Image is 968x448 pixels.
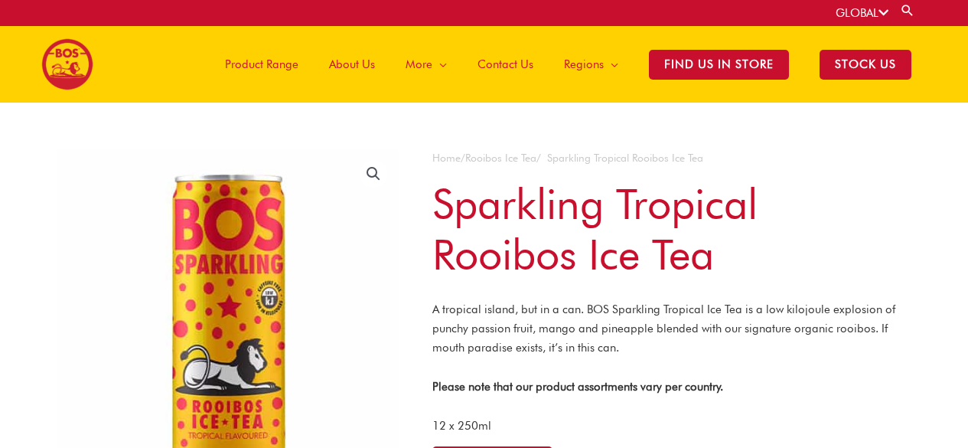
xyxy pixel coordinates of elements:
a: Product Range [210,26,314,103]
span: Find Us in Store [649,50,789,80]
a: Contact Us [462,26,549,103]
span: Product Range [225,41,298,87]
span: Regions [564,41,604,87]
a: Regions [549,26,634,103]
a: About Us [314,26,390,103]
span: Contact Us [477,41,533,87]
p: 12 x 250ml [432,417,911,436]
a: Home [432,152,461,164]
p: A tropical island, but in a can. BOS Sparkling Tropical Ice Tea is a low kilojoule explosion of p... [432,300,911,357]
nav: Site Navigation [198,26,927,103]
img: BOS logo finals-200px [41,38,93,90]
a: View full-screen image gallery [360,160,387,188]
a: Search button [900,3,915,18]
a: Rooibos Ice Tea [465,152,536,164]
span: More [406,41,432,87]
nav: Breadcrumb [432,149,911,168]
a: Find Us in Store [634,26,804,103]
strong: Please note that our product assortments vary per country. [432,380,723,394]
span: STOCK US [820,50,911,80]
span: About Us [329,41,375,87]
a: STOCK US [804,26,927,103]
a: GLOBAL [836,6,888,20]
a: More [390,26,462,103]
h1: Sparkling Tropical Rooibos Ice Tea [432,178,911,280]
